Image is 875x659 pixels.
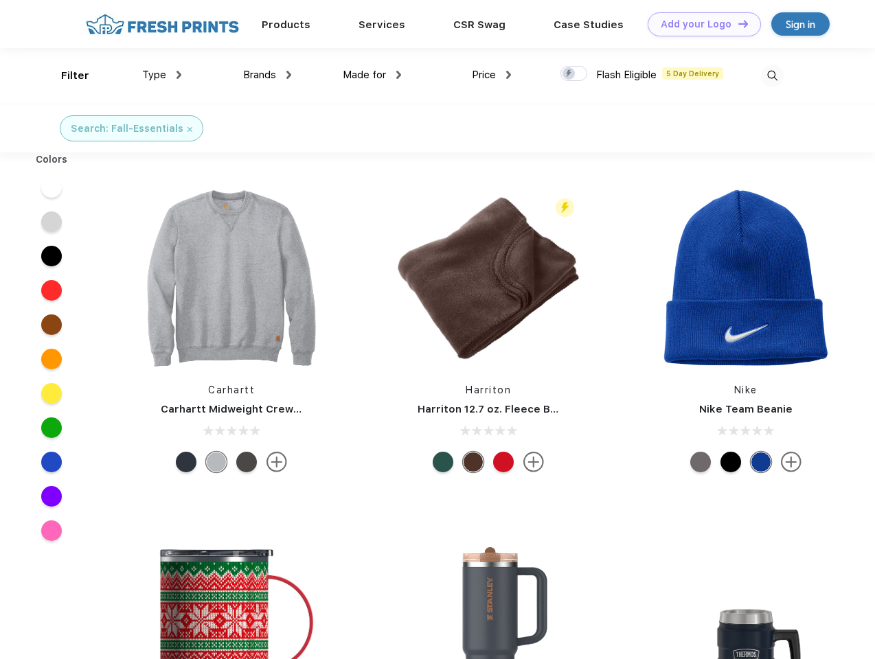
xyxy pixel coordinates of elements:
[177,71,181,79] img: dropdown.png
[71,122,183,136] div: Search: Fall-Essentials
[433,452,453,472] div: Hunter
[761,65,784,87] img: desktop_search.svg
[493,452,514,472] div: Red
[266,452,287,472] img: more.svg
[556,198,574,217] img: flash_active_toggle.svg
[208,384,255,395] a: Carhartt
[206,452,227,472] div: Heather Grey
[286,71,291,79] img: dropdown.png
[418,403,583,415] a: Harriton 12.7 oz. Fleece Blanket
[720,452,741,472] div: Black
[738,20,748,27] img: DT
[236,452,257,472] div: Carbon Heather
[463,452,484,472] div: Cocoa
[751,452,771,472] div: Game Royal
[25,152,78,167] div: Colors
[397,187,580,369] img: func=resize&h=266
[690,452,711,472] div: Medium Grey
[662,67,723,80] span: 5 Day Delivery
[655,187,837,369] img: func=resize&h=266
[176,452,196,472] div: New Navy
[699,403,793,415] a: Nike Team Beanie
[82,12,243,36] img: fo%20logo%202.webp
[61,68,89,84] div: Filter
[472,69,496,81] span: Price
[396,71,401,79] img: dropdown.png
[771,12,830,36] a: Sign in
[142,69,166,81] span: Type
[343,69,386,81] span: Made for
[596,69,657,81] span: Flash Eligible
[781,452,802,472] img: more.svg
[506,71,511,79] img: dropdown.png
[466,384,511,395] a: Harriton
[661,19,731,30] div: Add your Logo
[786,16,815,32] div: Sign in
[262,19,310,31] a: Products
[187,127,192,132] img: filter_cancel.svg
[140,187,323,369] img: func=resize&h=266
[523,452,544,472] img: more.svg
[243,69,276,81] span: Brands
[161,403,379,415] a: Carhartt Midweight Crewneck Sweatshirt
[734,384,758,395] a: Nike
